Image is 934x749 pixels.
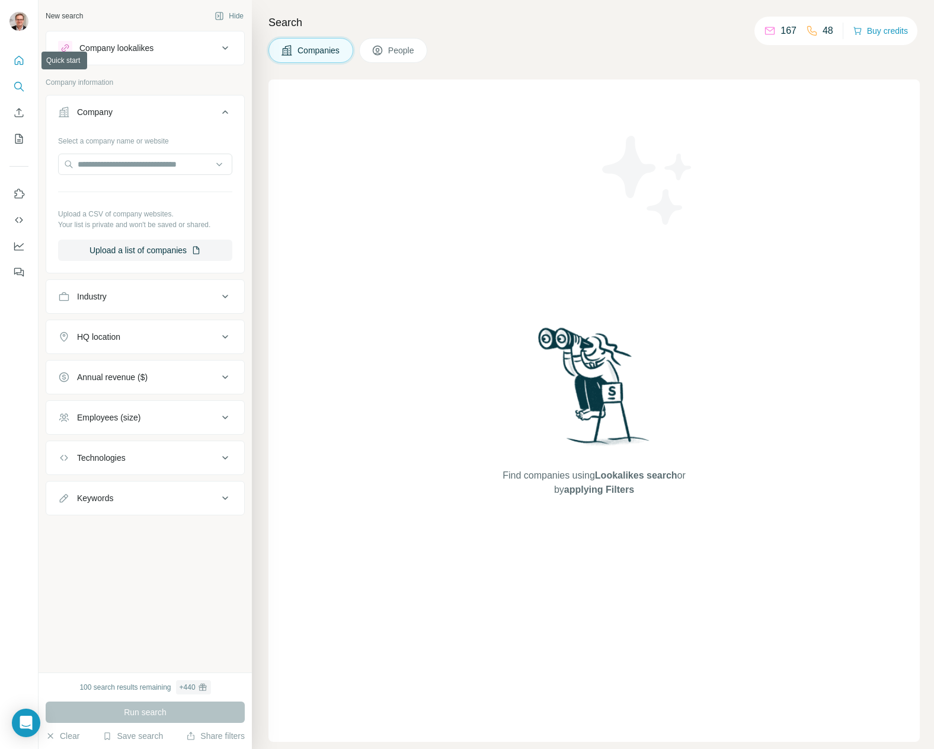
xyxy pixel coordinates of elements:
[46,403,244,432] button: Employees (size)
[58,240,232,261] button: Upload a list of companies
[12,709,40,737] div: Open Intercom Messenger
[77,331,120,343] div: HQ location
[77,371,148,383] div: Annual revenue ($)
[823,24,833,38] p: 48
[388,44,415,56] span: People
[206,7,252,25] button: Hide
[46,11,83,21] div: New search
[77,492,113,504] div: Keywords
[46,282,244,311] button: Industry
[77,412,140,423] div: Employees (size)
[46,34,244,62] button: Company lookalikes
[9,102,28,123] button: Enrich CSV
[77,106,113,118] div: Company
[77,291,107,302] div: Industry
[58,219,232,230] p: Your list is private and won't be saved or shared.
[9,235,28,257] button: Dashboard
[180,682,196,693] div: + 440
[499,468,689,497] span: Find companies using or by
[298,44,341,56] span: Companies
[46,323,244,351] button: HQ location
[46,484,244,512] button: Keywords
[853,23,908,39] button: Buy credits
[564,485,634,495] span: applying Filters
[9,128,28,149] button: My lists
[46,363,244,391] button: Annual revenue ($)
[9,12,28,31] img: Avatar
[46,730,79,742] button: Clear
[594,127,701,234] img: Surfe Illustration - Stars
[79,42,153,54] div: Company lookalikes
[46,77,245,88] p: Company information
[58,131,232,146] div: Select a company name or website
[9,76,28,97] button: Search
[103,730,163,742] button: Save search
[533,324,656,457] img: Surfe Illustration - Woman searching with binoculars
[58,209,232,219] p: Upload a CSV of company websites.
[77,452,126,464] div: Technologies
[186,730,245,742] button: Share filters
[46,98,244,131] button: Company
[9,262,28,283] button: Feedback
[268,14,920,31] h4: Search
[9,183,28,205] button: Use Surfe on LinkedIn
[781,24,797,38] p: 167
[79,680,210,694] div: 100 search results remaining
[9,50,28,71] button: Quick start
[595,470,677,480] span: Lookalikes search
[9,209,28,231] button: Use Surfe API
[46,444,244,472] button: Technologies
